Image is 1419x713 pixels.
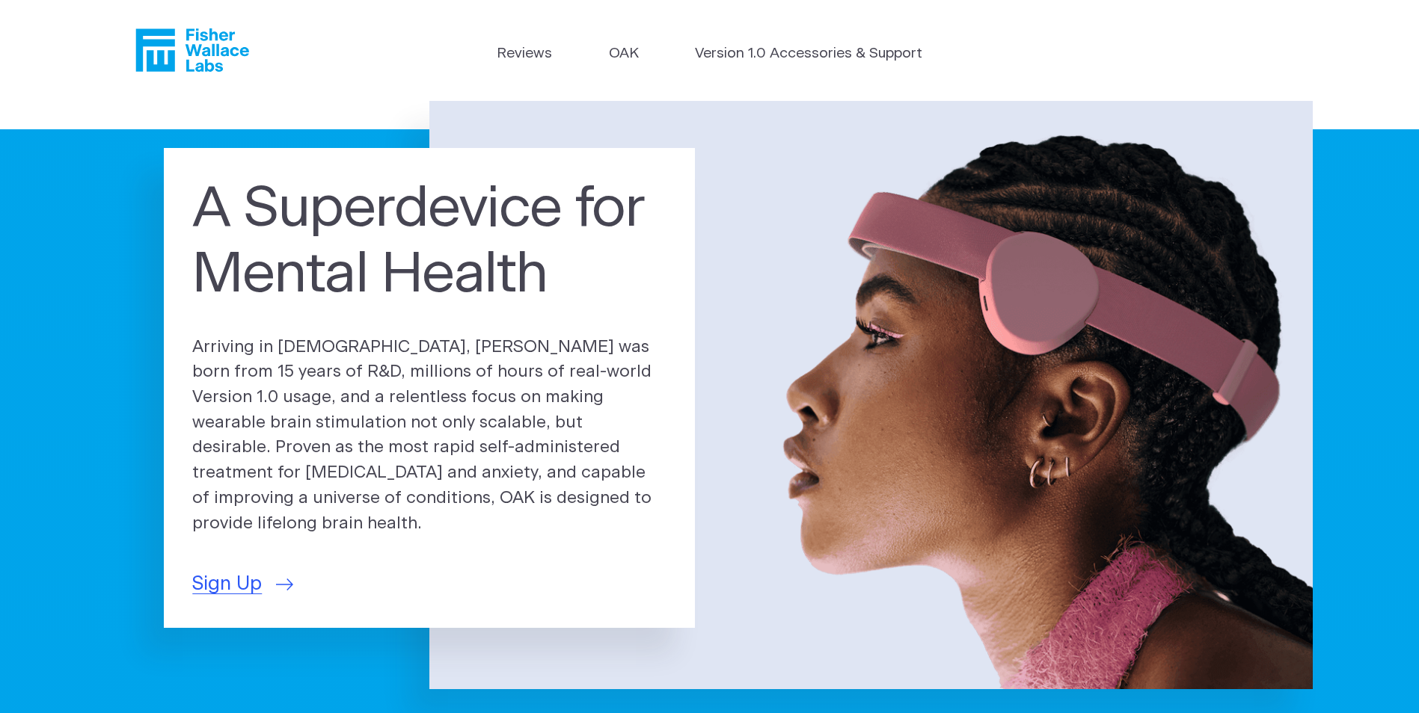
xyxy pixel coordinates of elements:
a: Version 1.0 Accessories & Support [695,43,922,65]
a: OAK [609,43,639,65]
a: Fisher Wallace [135,28,249,72]
a: Reviews [497,43,552,65]
p: Arriving in [DEMOGRAPHIC_DATA], [PERSON_NAME] was born from 15 years of R&D, millions of hours of... [192,335,666,537]
a: Sign Up [192,570,293,599]
h1: A Superdevice for Mental Health [192,176,666,307]
span: Sign Up [192,570,262,599]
